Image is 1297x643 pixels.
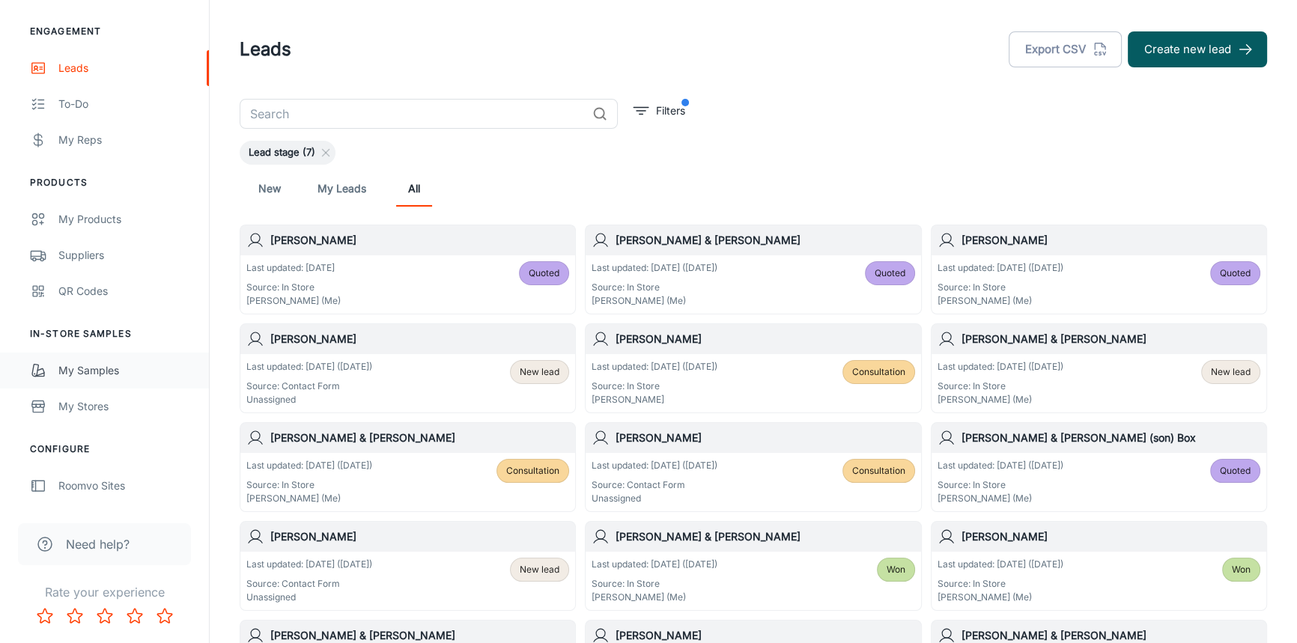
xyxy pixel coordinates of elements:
[592,294,717,308] p: [PERSON_NAME] (Me)
[60,601,90,631] button: Rate 2 star
[938,492,1063,505] p: [PERSON_NAME] (Me)
[240,36,291,63] h1: Leads
[246,294,341,308] p: [PERSON_NAME] (Me)
[931,521,1267,611] a: [PERSON_NAME]Last updated: [DATE] ([DATE])Source: In Store[PERSON_NAME] (Me)Won
[246,459,372,472] p: Last updated: [DATE] ([DATE])
[1211,365,1251,379] span: New lead
[938,459,1063,472] p: Last updated: [DATE] ([DATE])
[252,171,288,207] a: New
[931,225,1267,314] a: [PERSON_NAME]Last updated: [DATE] ([DATE])Source: In Store[PERSON_NAME] (Me)Quoted
[630,99,689,123] button: filter
[931,422,1267,512] a: [PERSON_NAME] & [PERSON_NAME] (son) BoxLast updated: [DATE] ([DATE])Source: In Store[PERSON_NAME]...
[529,266,559,280] span: Quoted
[246,558,372,571] p: Last updated: [DATE] ([DATE])
[246,360,372,374] p: Last updated: [DATE] ([DATE])
[592,380,717,393] p: Source: In Store
[875,266,905,280] span: Quoted
[938,261,1063,275] p: Last updated: [DATE] ([DATE])
[520,365,559,379] span: New lead
[12,583,197,601] p: Rate your experience
[938,393,1063,406] p: [PERSON_NAME] (Me)
[938,478,1063,492] p: Source: In Store
[270,528,569,545] h6: [PERSON_NAME]
[656,103,685,119] p: Filters
[58,132,194,148] div: My Reps
[938,380,1063,393] p: Source: In Store
[1232,563,1251,576] span: Won
[1220,464,1251,478] span: Quoted
[938,360,1063,374] p: Last updated: [DATE] ([DATE])
[962,528,1260,545] h6: [PERSON_NAME]
[396,171,432,207] a: All
[592,360,717,374] p: Last updated: [DATE] ([DATE])
[592,393,717,406] p: [PERSON_NAME]
[246,281,341,294] p: Source: In Store
[585,323,921,413] a: [PERSON_NAME]Last updated: [DATE] ([DATE])Source: In Store[PERSON_NAME]Consultation
[938,281,1063,294] p: Source: In Store
[246,380,372,393] p: Source: Contact Form
[938,294,1063,308] p: [PERSON_NAME] (Me)
[240,145,324,160] span: Lead stage (7)
[938,577,1063,591] p: Source: In Store
[240,141,335,165] div: Lead stage (7)
[616,331,914,347] h6: [PERSON_NAME]
[1009,31,1122,67] button: Export CSV
[592,459,717,472] p: Last updated: [DATE] ([DATE])
[58,362,194,379] div: My Samples
[66,535,130,553] span: Need help?
[246,261,341,275] p: Last updated: [DATE]
[240,225,576,314] a: [PERSON_NAME]Last updated: [DATE]Source: In Store[PERSON_NAME] (Me)Quoted
[58,211,194,228] div: My Products
[150,601,180,631] button: Rate 5 star
[240,99,586,129] input: Search
[962,331,1260,347] h6: [PERSON_NAME] & [PERSON_NAME]
[585,422,921,512] a: [PERSON_NAME]Last updated: [DATE] ([DATE])Source: Contact FormUnassignedConsultation
[616,528,914,545] h6: [PERSON_NAME] & [PERSON_NAME]
[616,232,914,249] h6: [PERSON_NAME] & [PERSON_NAME]
[506,464,559,478] span: Consultation
[270,232,569,249] h6: [PERSON_NAME]
[246,577,372,591] p: Source: Contact Form
[240,521,576,611] a: [PERSON_NAME]Last updated: [DATE] ([DATE])Source: Contact FormUnassignedNew lead
[246,591,372,604] p: Unassigned
[1128,31,1267,67] button: Create new lead
[962,232,1260,249] h6: [PERSON_NAME]
[58,247,194,263] div: Suppliers
[240,422,576,512] a: [PERSON_NAME] & [PERSON_NAME]Last updated: [DATE] ([DATE])Source: In Store[PERSON_NAME] (Me)Consu...
[931,323,1267,413] a: [PERSON_NAME] & [PERSON_NAME]Last updated: [DATE] ([DATE])Source: In Store[PERSON_NAME] (Me)New lead
[592,591,717,604] p: [PERSON_NAME] (Me)
[30,601,60,631] button: Rate 1 star
[240,323,576,413] a: [PERSON_NAME]Last updated: [DATE] ([DATE])Source: Contact FormUnassignedNew lead
[270,430,569,446] h6: [PERSON_NAME] & [PERSON_NAME]
[1220,266,1251,280] span: Quoted
[592,558,717,571] p: Last updated: [DATE] ([DATE])
[58,283,194,299] div: QR Codes
[58,96,194,112] div: To-do
[938,591,1063,604] p: [PERSON_NAME] (Me)
[58,60,194,76] div: Leads
[616,430,914,446] h6: [PERSON_NAME]
[246,393,372,406] p: Unassigned
[318,171,366,207] a: My Leads
[592,281,717,294] p: Source: In Store
[592,577,717,591] p: Source: In Store
[58,478,194,494] div: Roomvo Sites
[90,601,120,631] button: Rate 3 star
[585,225,921,314] a: [PERSON_NAME] & [PERSON_NAME]Last updated: [DATE] ([DATE])Source: In Store[PERSON_NAME] (Me)Quoted
[585,521,921,611] a: [PERSON_NAME] & [PERSON_NAME]Last updated: [DATE] ([DATE])Source: In Store[PERSON_NAME] (Me)Won
[246,478,372,492] p: Source: In Store
[120,601,150,631] button: Rate 4 star
[520,563,559,576] span: New lead
[887,563,905,576] span: Won
[962,430,1260,446] h6: [PERSON_NAME] & [PERSON_NAME] (son) Box
[592,261,717,275] p: Last updated: [DATE] ([DATE])
[592,478,717,492] p: Source: Contact Form
[852,464,905,478] span: Consultation
[852,365,905,379] span: Consultation
[270,331,569,347] h6: [PERSON_NAME]
[246,492,372,505] p: [PERSON_NAME] (Me)
[592,492,717,505] p: Unassigned
[938,558,1063,571] p: Last updated: [DATE] ([DATE])
[58,398,194,415] div: My Stores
